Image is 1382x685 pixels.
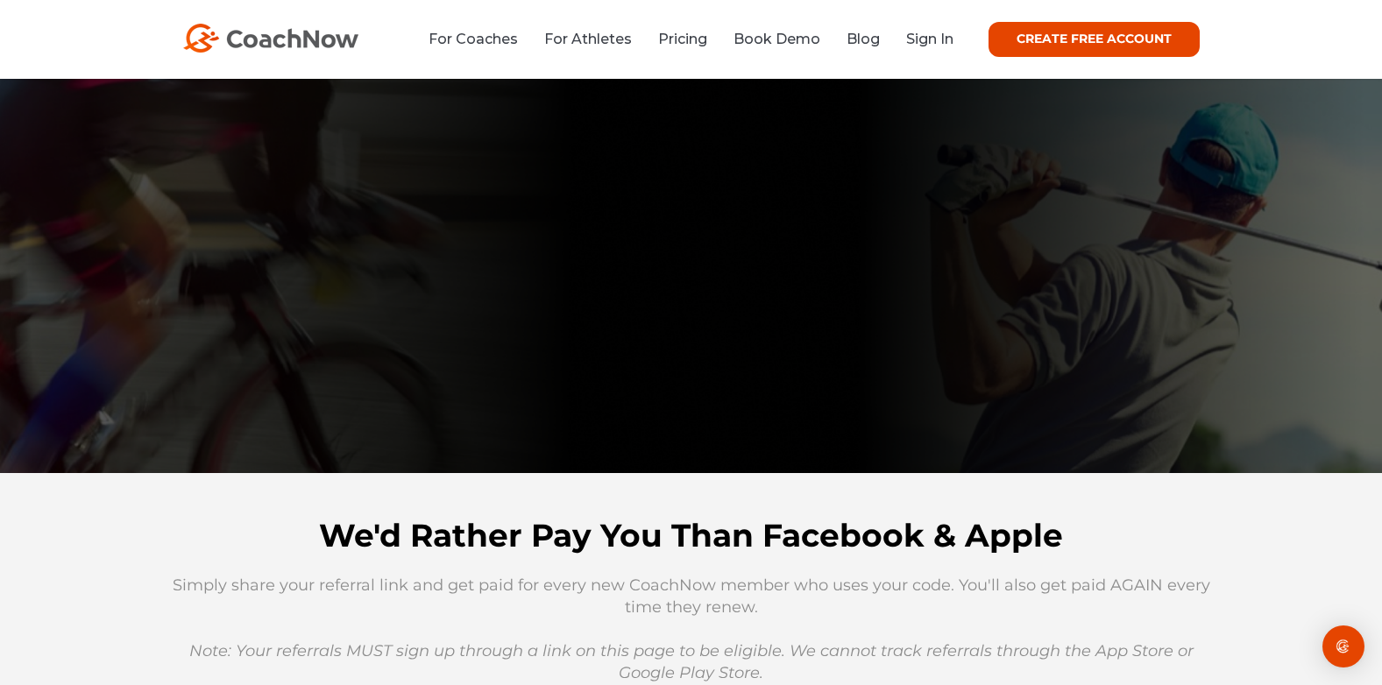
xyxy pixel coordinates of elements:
img: CoachNow Logo [183,24,358,53]
a: For Coaches [429,31,518,47]
a: Pricing [658,31,707,47]
a: Book Demo [734,31,820,47]
em: Note: Your referrals MUST sign up through a link on this page to be eligible. We cannot track ref... [189,641,1194,682]
a: Sign In [906,31,953,47]
span: Simply share your referral link and get paid for every new CoachNow member who uses your code. Yo... [173,576,1210,683]
a: CREATE FREE ACCOUNT [989,22,1200,57]
a: Blog [847,31,880,47]
a: For Athletes [544,31,632,47]
span: We'd Rather Pay You Than Facebook & Apple [319,516,1063,554]
div: Open Intercom Messenger [1322,625,1364,667]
